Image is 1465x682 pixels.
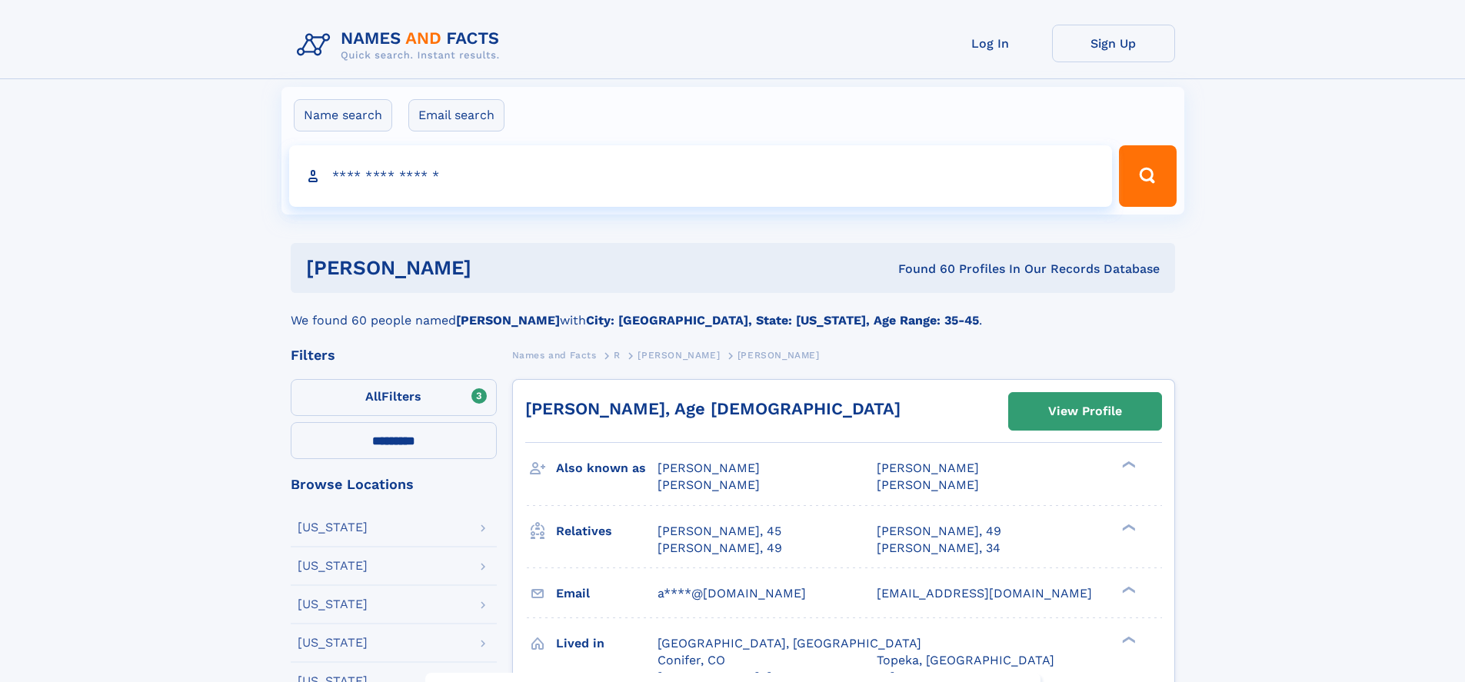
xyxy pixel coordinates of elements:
span: [PERSON_NAME] [877,461,979,475]
div: ❯ [1118,522,1137,532]
h3: Lived in [556,630,658,657]
h3: Also known as [556,455,658,481]
div: [US_STATE] [298,521,368,534]
div: ❯ [1118,584,1137,594]
button: Search Button [1119,145,1176,207]
h3: Email [556,581,658,607]
a: R [614,345,621,364]
div: Filters [291,348,497,362]
div: Found 60 Profiles In Our Records Database [684,261,1160,278]
div: ❯ [1118,634,1137,644]
a: Log In [929,25,1052,62]
span: [PERSON_NAME] [658,477,760,492]
input: search input [289,145,1113,207]
div: We found 60 people named with . [291,293,1175,330]
label: Email search [408,99,504,131]
span: [PERSON_NAME] [737,350,820,361]
span: R [614,350,621,361]
div: [US_STATE] [298,598,368,610]
div: [US_STATE] [298,560,368,572]
span: [PERSON_NAME] [877,477,979,492]
a: [PERSON_NAME], Age [DEMOGRAPHIC_DATA] [525,399,901,418]
a: [PERSON_NAME], 49 [877,523,1001,540]
span: [PERSON_NAME] [658,461,760,475]
a: Names and Facts [512,345,597,364]
span: [EMAIL_ADDRESS][DOMAIN_NAME] [877,586,1092,600]
label: Name search [294,99,392,131]
span: [GEOGRAPHIC_DATA], [GEOGRAPHIC_DATA] [658,636,921,650]
img: Logo Names and Facts [291,25,512,66]
h1: [PERSON_NAME] [306,258,685,278]
span: Topeka, [GEOGRAPHIC_DATA] [877,653,1054,667]
div: Browse Locations [291,477,497,491]
span: All [365,389,381,404]
a: [PERSON_NAME], 45 [658,523,781,540]
a: [PERSON_NAME], 49 [658,540,782,557]
div: View Profile [1048,394,1122,429]
div: ❯ [1118,460,1137,470]
label: Filters [291,379,497,416]
a: [PERSON_NAME] [638,345,720,364]
span: [PERSON_NAME] [638,350,720,361]
b: [PERSON_NAME] [456,313,560,328]
a: View Profile [1009,393,1161,430]
b: City: [GEOGRAPHIC_DATA], State: [US_STATE], Age Range: 35-45 [586,313,979,328]
div: [US_STATE] [298,637,368,649]
a: [PERSON_NAME], 34 [877,540,1001,557]
span: Conifer, CO [658,653,725,667]
h3: Relatives [556,518,658,544]
a: Sign Up [1052,25,1175,62]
